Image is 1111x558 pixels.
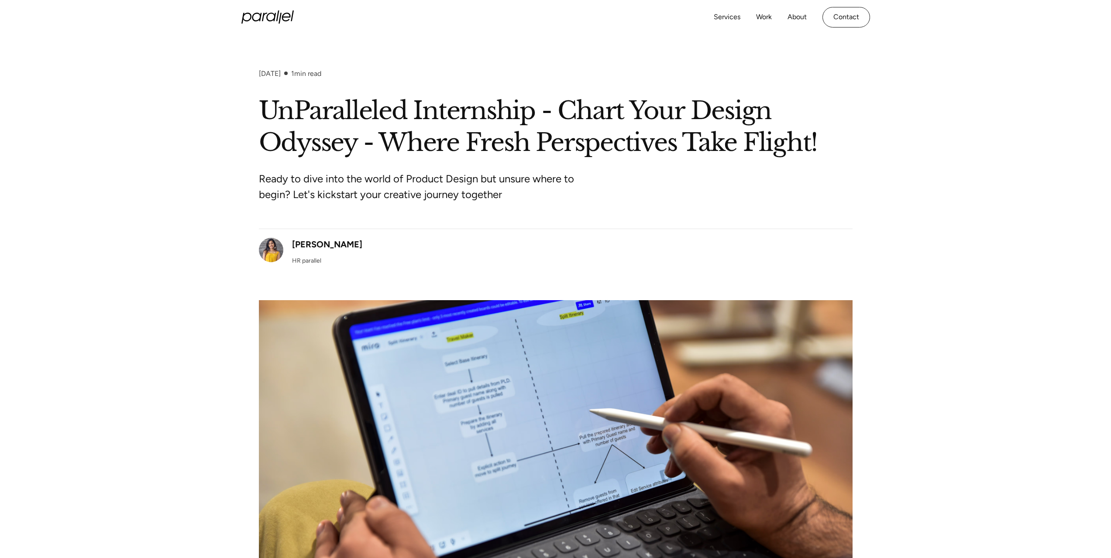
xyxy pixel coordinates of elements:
p: Ready to dive into the world of Product Design but unsure where to begin? Let's kickstart your cr... [259,171,586,202]
div: [PERSON_NAME] [292,238,362,251]
a: Services [714,11,740,24]
span: 1 [291,69,294,78]
div: HR parallel [292,256,321,265]
a: About [788,11,807,24]
a: home [241,10,294,24]
a: [PERSON_NAME]HR parallel [259,238,362,265]
div: min read [291,69,321,78]
a: Contact [822,7,870,27]
a: Work [756,11,772,24]
div: [DATE] [259,69,281,78]
h1: UnParalleled Internship - Chart Your Design Odyssey - Where Fresh Perspectives Take Flight! [259,95,853,159]
img: Gargi Jain [259,238,283,262]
